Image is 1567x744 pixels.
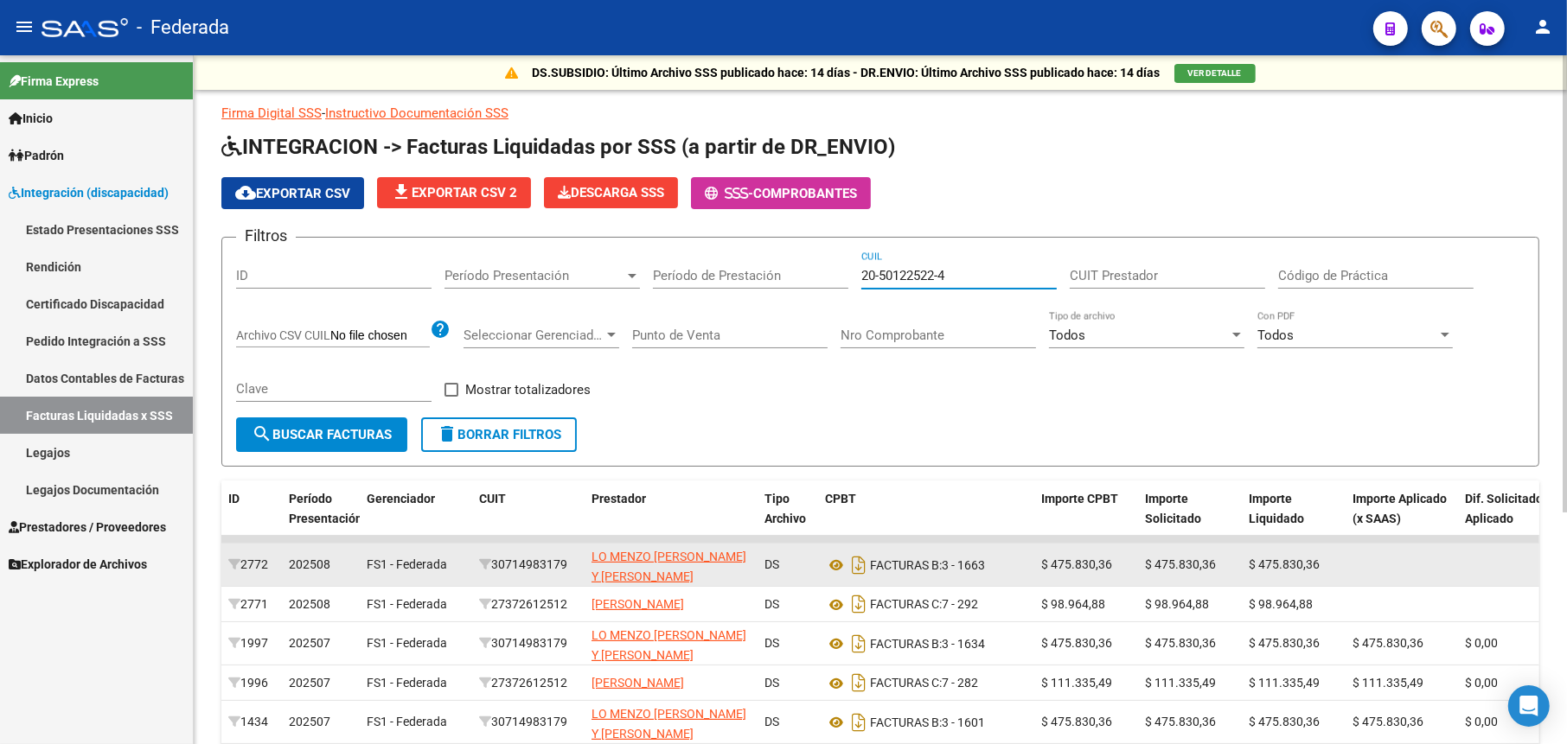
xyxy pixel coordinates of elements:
mat-icon: menu [14,16,35,37]
span: Gerenciador [367,492,435,506]
div: 2772 [228,555,275,575]
span: FACTURAS C: [870,598,942,612]
h3: Filtros [236,224,296,248]
span: CUIT [479,492,506,506]
span: $ 475.830,36 [1145,636,1216,650]
span: $ 98.964,88 [1041,597,1105,611]
span: Descarga SSS [558,185,664,200]
i: Descargar documento [847,709,870,736]
span: Firma Express [9,72,99,91]
span: $ 475.830,36 [1353,715,1423,728]
div: 2771 [228,595,275,614]
span: Padrón [9,146,64,165]
span: $ 111.335,49 [1041,676,1112,690]
span: Todos [1049,327,1085,343]
i: Descargar documento [847,630,870,658]
span: LO MENZO [PERSON_NAME] Y [PERSON_NAME] [592,550,746,583]
span: FS1 - Federada [367,715,447,728]
span: VER DETALLE [1188,68,1242,78]
div: 3 - 1663 [825,551,1027,579]
datatable-header-cell: Importe Liquidado [1242,480,1346,556]
span: Tipo Archivo [764,492,806,525]
span: Importe Aplicado (x SAAS) [1353,492,1447,525]
div: 30714983179 [479,555,578,575]
span: Seleccionar Gerenciador [464,327,604,343]
span: [PERSON_NAME] [592,597,684,611]
mat-icon: file_download [391,181,412,202]
span: $ 475.830,36 [1353,636,1423,650]
span: $ 0,00 [1465,676,1498,690]
span: Archivo CSV CUIL [236,328,330,342]
div: 7 - 282 [825,669,1027,696]
span: Todos [1257,327,1294,343]
datatable-header-cell: Tipo Archivo [758,480,818,556]
mat-icon: delete [437,423,457,444]
datatable-header-cell: Período Presentación [282,480,360,556]
span: $ 475.830,36 [1249,715,1320,728]
datatable-header-cell: Importe Solicitado [1138,480,1242,556]
span: INTEGRACION -> Facturas Liquidadas por SSS (a partir de DR_ENVIO) [221,135,895,159]
span: [PERSON_NAME] [592,676,684,690]
span: $ 111.335,49 [1249,676,1320,690]
span: FACTURAS B: [870,637,942,651]
span: 202507 [289,715,330,728]
span: FS1 - Federada [367,676,447,690]
span: DS [764,597,779,611]
span: $ 98.964,88 [1145,597,1209,611]
a: Firma Digital SSS [221,105,322,121]
span: Explorador de Archivos [9,555,147,574]
span: 202507 [289,676,330,690]
span: Prestadores / Proveedores [9,518,166,537]
p: DS.SUBSIDIO: Último Archivo SSS publicado hace: 14 días - DR.ENVIO: Último Archivo SSS publicado ... [533,63,1161,82]
span: Exportar CSV 2 [391,185,517,200]
span: Exportar CSV [235,186,350,201]
span: LO MENZO [PERSON_NAME] Y [PERSON_NAME] [592,628,746,662]
mat-icon: help [430,319,451,340]
span: Período Presentación [445,268,624,283]
span: Dif. Solicitado - Aplicado [1465,492,1551,525]
i: Descargar documento [847,551,870,579]
span: DS [764,676,779,690]
datatable-header-cell: CUIT [472,480,585,556]
span: FS1 - Federada [367,597,447,611]
span: $ 475.830,36 [1249,557,1320,571]
span: FACTURAS C: [870,677,942,690]
datatable-header-cell: ID [221,480,282,556]
span: $ 0,00 [1465,715,1498,728]
div: 30714983179 [479,633,578,653]
span: CPBT [825,492,856,506]
span: $ 0,00 [1465,636,1498,650]
span: - [705,186,753,201]
div: 27372612512 [479,673,578,693]
button: -Comprobantes [691,177,871,209]
button: Buscar Facturas [236,417,407,452]
mat-icon: person [1532,16,1553,37]
span: $ 98.964,88 [1249,597,1313,611]
span: 202508 [289,557,330,571]
span: $ 111.335,49 [1145,676,1216,690]
span: FACTURAS B: [870,715,942,729]
div: 1434 [228,712,275,732]
span: Buscar Facturas [252,427,392,442]
div: 3 - 1601 [825,709,1027,736]
span: DS [764,557,779,571]
button: Exportar CSV 2 [377,177,531,208]
span: $ 475.830,36 [1041,636,1112,650]
span: Mostrar totalizadores [465,379,591,400]
span: Inicio [9,109,53,128]
div: 7 - 292 [825,590,1027,618]
span: $ 111.335,49 [1353,676,1423,690]
span: FACTURAS B: [870,558,942,572]
span: FS1 - Federada [367,557,447,571]
div: Open Intercom Messenger [1508,685,1550,727]
button: Exportar CSV [221,177,364,209]
div: 1996 [228,673,275,693]
span: Importe CPBT [1041,492,1118,506]
span: Prestador [592,492,646,506]
mat-icon: search [252,423,272,444]
span: Período Presentación [289,492,362,525]
span: Integración (discapacidad) [9,183,169,202]
span: Importe Liquidado [1249,492,1304,525]
app-download-masive: Descarga masiva de comprobantes (adjuntos) [544,177,678,209]
span: LO MENZO [PERSON_NAME] Y [PERSON_NAME] [592,707,746,741]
